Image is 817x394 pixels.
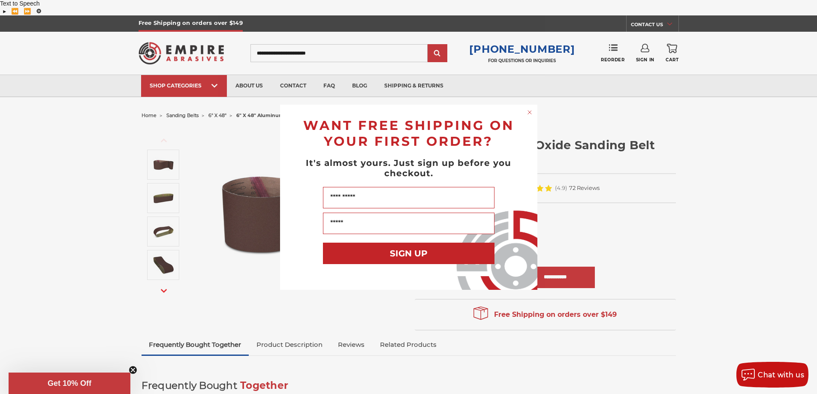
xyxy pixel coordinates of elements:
span: It's almost yours. Just sign up before you checkout. [306,158,511,178]
button: SIGN UP [323,243,494,264]
span: WANT FREE SHIPPING ON YOUR FIRST ORDER? [303,117,514,149]
span: Chat with us [758,371,804,379]
button: Chat with us [736,362,808,388]
button: Close dialog [525,108,534,117]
